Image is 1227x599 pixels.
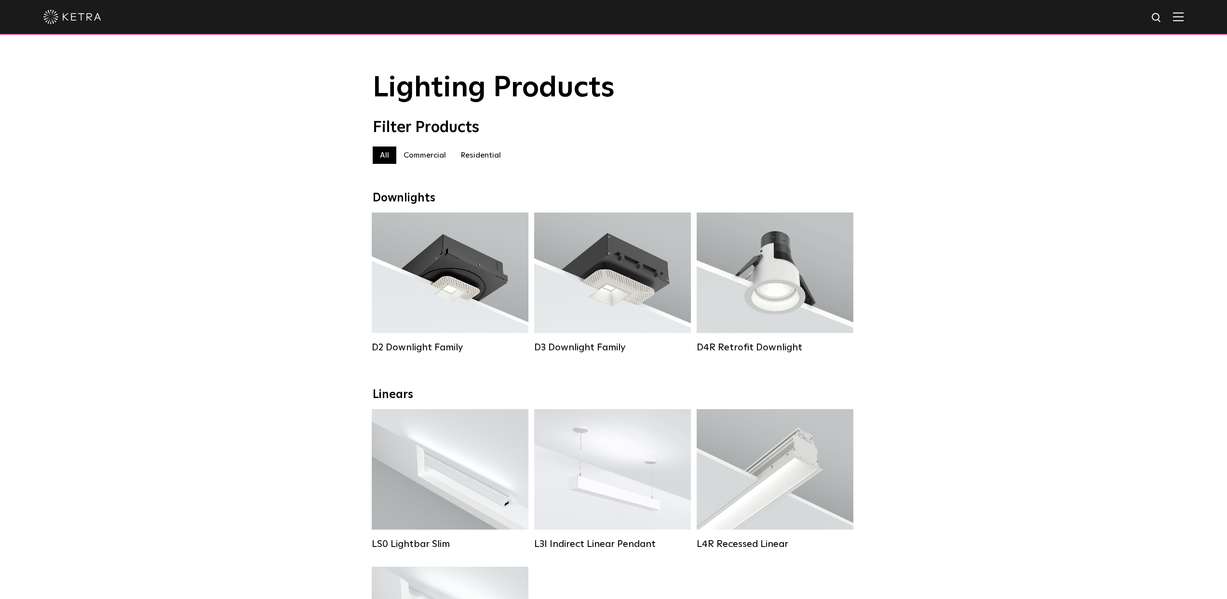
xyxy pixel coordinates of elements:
[43,10,101,24] img: ketra-logo-2019-white
[372,409,528,552] a: LS0 Lightbar Slim Lumen Output:200 / 350Colors:White / BlackControl:X96 Controller
[534,213,691,356] a: D3 Downlight Family Lumen Output:700 / 900 / 1100Colors:White / Black / Silver / Bronze / Paintab...
[372,538,528,550] div: LS0 Lightbar Slim
[697,538,853,550] div: L4R Recessed Linear
[1173,12,1184,21] img: Hamburger%20Nav.svg
[1151,12,1163,24] img: search icon
[396,146,453,164] label: Commercial
[373,119,855,137] div: Filter Products
[534,342,691,353] div: D3 Downlight Family
[453,146,508,164] label: Residential
[697,409,853,552] a: L4R Recessed Linear Lumen Output:400 / 600 / 800 / 1000Colors:White / BlackControl:Lutron Clear C...
[373,191,855,205] div: Downlights
[373,388,855,402] div: Linears
[534,409,691,552] a: L3I Indirect Linear Pendant Lumen Output:400 / 600 / 800 / 1000Housing Colors:White / BlackContro...
[372,213,528,356] a: D2 Downlight Family Lumen Output:1200Colors:White / Black / Gloss Black / Silver / Bronze / Silve...
[373,146,396,164] label: All
[697,342,853,353] div: D4R Retrofit Downlight
[534,538,691,550] div: L3I Indirect Linear Pendant
[373,74,615,103] span: Lighting Products
[372,342,528,353] div: D2 Downlight Family
[697,213,853,356] a: D4R Retrofit Downlight Lumen Output:800Colors:White / BlackBeam Angles:15° / 25° / 40° / 60°Watta...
